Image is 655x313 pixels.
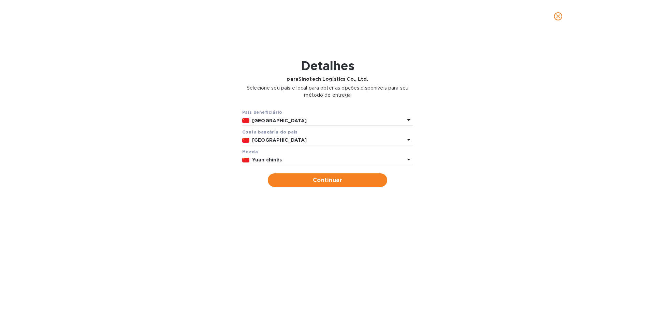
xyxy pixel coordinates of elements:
font: Conta bancária do país [242,129,298,135]
font: Detalhes [301,58,354,73]
img: CN [242,118,249,123]
font: Sinotech Logistics Co., Ltd. [299,76,368,82]
font: Continuar [313,177,342,183]
font: Yuan chinês [252,157,282,162]
font: Moeda [242,149,258,154]
button: Continuar [268,173,387,187]
img: CN [242,138,249,143]
font: para [287,76,299,82]
font: País beneficiário [242,110,282,115]
font: Selecione seu país e local para obter as opções disponíveis para seu método de entrega [247,85,408,98]
img: CNY [242,158,249,162]
font: [GEOGRAPHIC_DATA] [252,118,307,123]
font: [GEOGRAPHIC_DATA] [252,137,307,143]
button: fechar [550,8,566,25]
